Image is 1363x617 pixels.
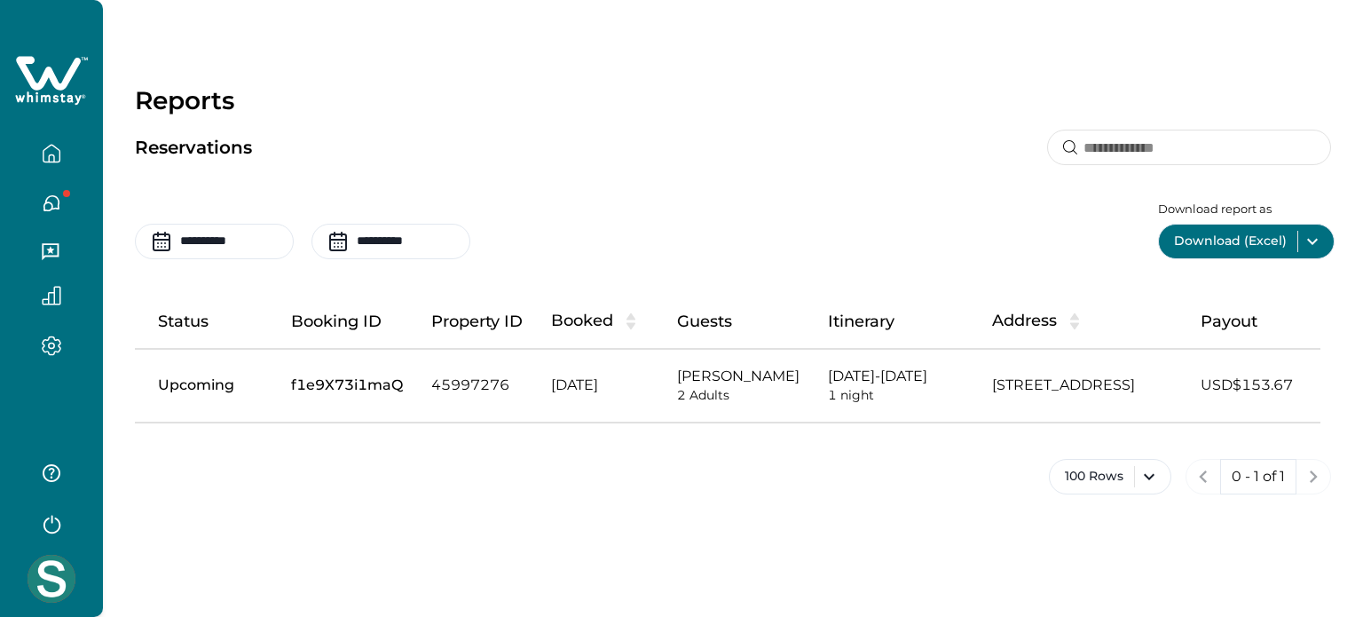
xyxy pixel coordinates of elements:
button: 100 Rows [1049,459,1171,494]
th: Itinerary [814,295,978,349]
td: [DATE] [537,349,663,422]
th: Guests [663,295,814,349]
th: Status [135,295,277,349]
td: [STREET_ADDRESS] [978,349,1186,422]
button: sorting [613,312,649,330]
th: Payout [1186,295,1307,349]
th: Property ID [417,295,537,349]
td: Upcoming [135,349,277,422]
th: Address [978,295,1186,349]
img: Whimstay Host [28,555,75,603]
p: [DATE] - [DATE] [828,368,964,385]
p: [PERSON_NAME] [677,368,800,385]
td: USD$ 153.67 [1186,349,1307,422]
button: previous page [1186,459,1221,494]
th: Booking ID [277,295,417,349]
td: f1e9X73i1maQ [277,349,417,422]
th: Booked [537,295,663,349]
button: sorting [1057,312,1092,330]
button: Download (Excel) [1158,224,1335,259]
p: 2 Adults [677,388,800,403]
button: 0 - 1 of 1 [1220,459,1296,494]
p: Reports [135,85,1331,115]
p: Reservations [135,139,252,157]
p: 0 - 1 of 1 [1232,468,1285,486]
td: 45997276 [417,349,537,422]
p: Download report as [1158,202,1331,217]
button: next page [1296,459,1331,494]
p: 1 night [828,388,964,403]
